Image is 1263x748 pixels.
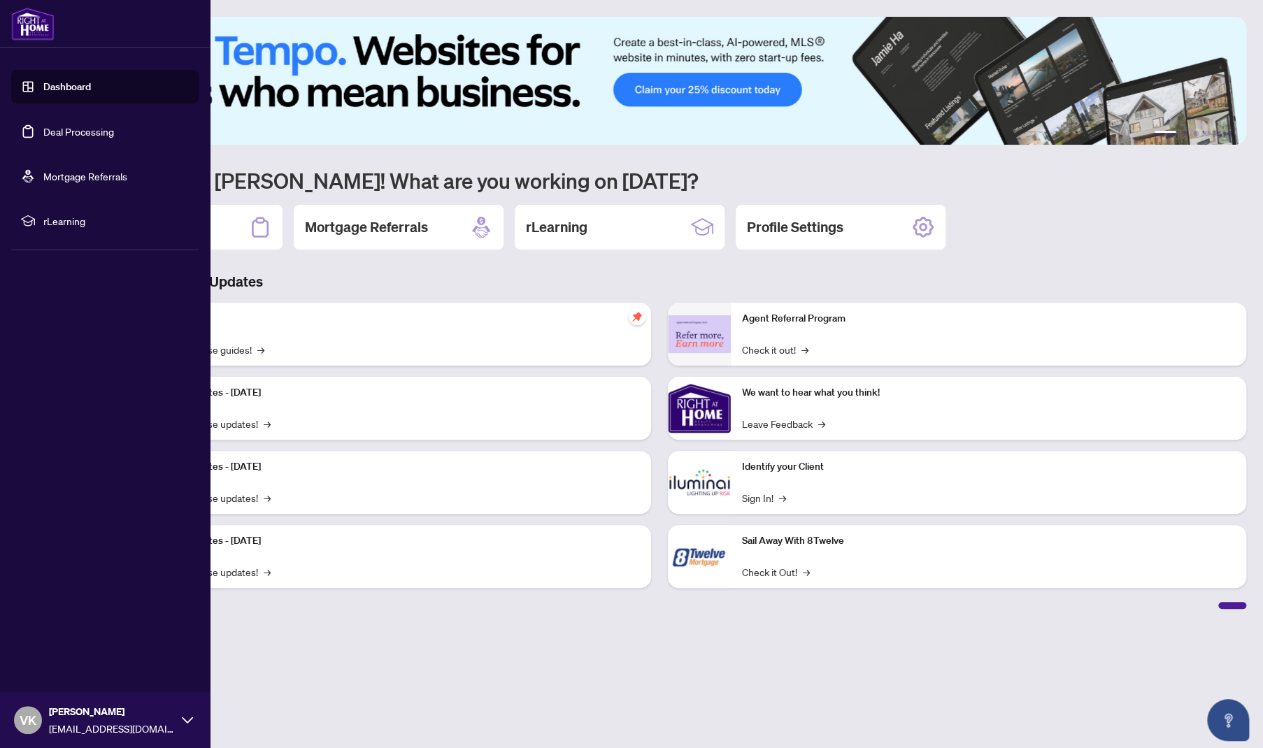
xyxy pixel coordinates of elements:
button: 1 [1154,131,1176,136]
button: 4 [1204,131,1210,136]
button: 5 [1215,131,1221,136]
h2: rLearning [526,217,587,237]
h1: Welcome back [PERSON_NAME]! What are you working on [DATE]? [73,167,1246,194]
p: Platform Updates - [DATE] [147,385,640,401]
a: Dashboard [43,80,91,93]
span: [PERSON_NAME] [49,704,175,719]
button: Open asap [1207,699,1249,741]
button: 2 [1182,131,1187,136]
span: pushpin [629,308,645,325]
a: Deal Processing [43,125,114,138]
p: Platform Updates - [DATE] [147,459,640,475]
span: → [264,416,271,431]
a: Check it Out!→ [742,564,810,580]
p: Self-Help [147,311,640,326]
span: VK [20,710,36,730]
span: rLearning [43,213,189,229]
a: Leave Feedback→ [742,416,825,431]
h3: Brokerage & Industry Updates [73,272,1246,292]
button: 6 [1227,131,1232,136]
img: We want to hear what you think! [668,377,731,440]
h2: Profile Settings [747,217,843,237]
img: Identify your Client [668,451,731,514]
img: logo [11,7,55,41]
span: → [803,564,810,580]
p: Sail Away With 8Twelve [742,533,1235,549]
span: → [779,490,786,505]
span: [EMAIL_ADDRESS][DOMAIN_NAME] [49,721,175,736]
img: Slide 0 [73,17,1246,145]
a: Sign In!→ [742,490,786,505]
button: 3 [1193,131,1199,136]
span: → [257,342,264,357]
a: Check it out!→ [742,342,808,357]
span: → [801,342,808,357]
img: Sail Away With 8Twelve [668,525,731,588]
img: Agent Referral Program [668,315,731,354]
h2: Mortgage Referrals [305,217,428,237]
p: Platform Updates - [DATE] [147,533,640,549]
span: → [264,564,271,580]
p: We want to hear what you think! [742,385,1235,401]
span: → [818,416,825,431]
p: Identify your Client [742,459,1235,475]
p: Agent Referral Program [742,311,1235,326]
a: Mortgage Referrals [43,170,127,182]
span: → [264,490,271,505]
